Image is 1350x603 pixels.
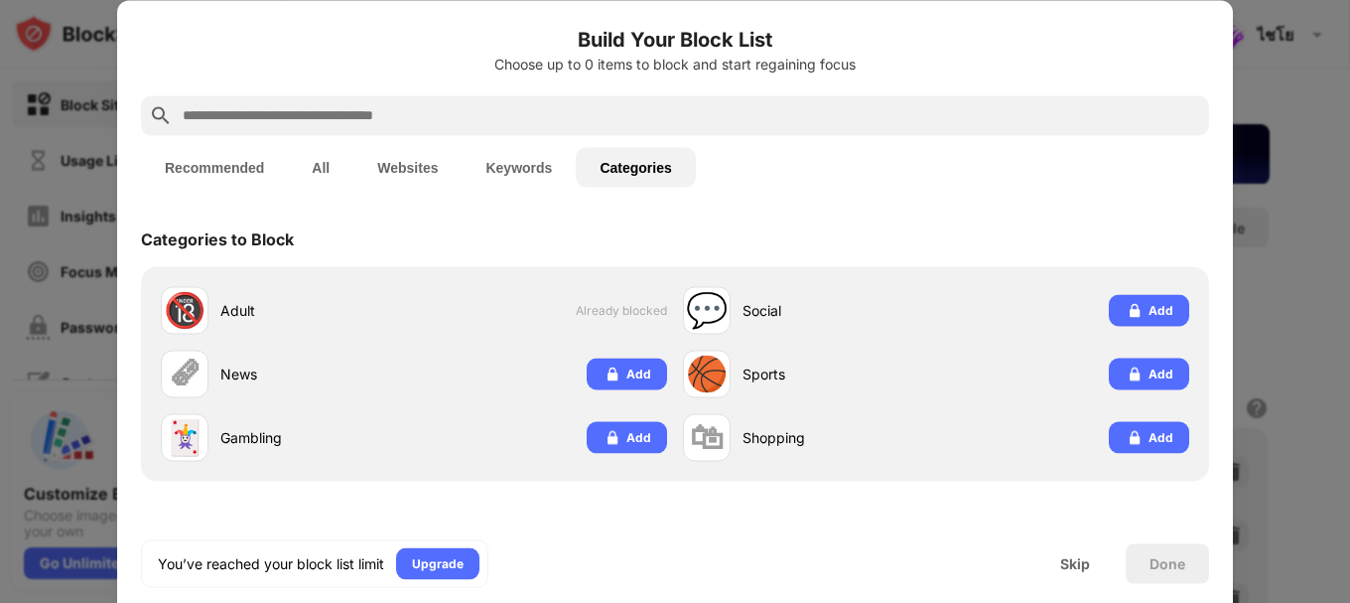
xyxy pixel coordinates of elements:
div: Add [626,427,651,447]
div: Add [626,364,651,383]
img: search.svg [149,103,173,127]
div: Gambling [220,427,414,448]
div: Upgrade [412,553,464,573]
div: 🔞 [164,290,205,331]
div: Social [742,300,936,321]
span: Already blocked [576,303,667,318]
button: Categories [576,147,695,187]
button: Keywords [462,147,576,187]
div: Add [1148,427,1173,447]
div: Shopping [742,427,936,448]
div: 🗞 [168,354,202,394]
div: 🛍 [690,417,724,458]
div: Skip [1060,555,1090,571]
div: 💬 [686,290,728,331]
button: Websites [353,147,462,187]
div: Adult [220,300,414,321]
h6: Build Your Block List [141,24,1209,54]
button: All [288,147,353,187]
div: Choose up to 0 items to block and start regaining focus [141,56,1209,72]
button: Recommended [141,147,288,187]
div: News [220,364,414,384]
div: 🃏 [164,417,205,458]
div: Done [1149,555,1185,571]
div: 🏀 [686,354,728,394]
div: You’ve reached your block list limit [158,553,384,573]
div: Categories to Block [141,228,294,248]
div: Sports [742,364,936,384]
div: Add [1148,364,1173,383]
div: Add [1148,300,1173,320]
